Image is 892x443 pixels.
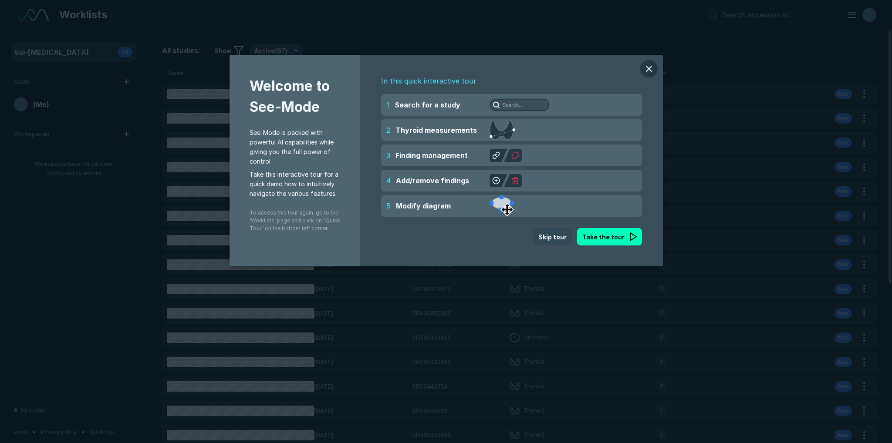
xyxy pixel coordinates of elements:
[490,98,550,111] img: Search for a study
[396,175,469,186] span: Add/remove findings
[386,125,390,135] span: 2
[533,228,572,245] button: Skip tour
[396,201,451,211] span: Modify diagram
[395,100,460,110] span: Search for a study
[250,76,340,128] span: Welcome to See-Mode
[395,150,468,161] span: Finding management
[386,175,391,186] span: 4
[490,121,515,140] img: Thyroid measurements
[386,100,389,110] span: 1
[230,55,663,266] div: modal
[386,150,390,161] span: 3
[577,228,642,245] button: Take the tour
[250,170,340,198] span: Take this interactive tour for a quick demo how to intuitively navigate the various features.
[250,202,340,232] span: To access this tour again, go to the ‘Worklists’ page and click on “Quick Tour” on the bottom lef...
[395,125,477,135] span: Thyroid measurements
[490,174,522,187] img: Add/remove findings
[386,201,391,211] span: 5
[490,195,514,216] img: Modify diagram
[250,128,340,166] span: See-Mode is packed with powerful AI capabilities while giving you the full power of control.
[490,149,522,162] img: Finding management
[381,76,642,89] span: In this quick interactive tour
